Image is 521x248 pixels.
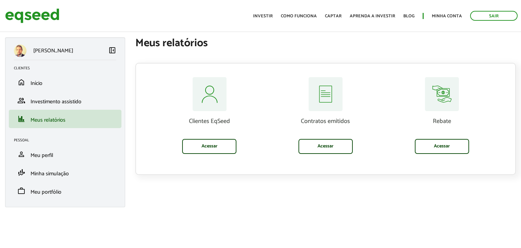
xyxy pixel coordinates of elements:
[14,66,121,70] h2: Clientes
[31,79,42,88] span: Início
[308,77,343,111] img: relatorios-assessor-contratos.svg
[192,77,227,111] img: relatorios-assessor-clientes.svg
[14,78,116,86] a: homeInício
[17,78,25,86] span: home
[425,77,459,111] img: relatorios-assessor-rebate.svg
[9,182,121,200] li: Meu portfólio
[273,118,379,125] p: Contratos emitidos
[432,14,462,18] a: Minha conta
[350,14,395,18] a: Aprenda a investir
[31,151,53,160] span: Meu perfil
[5,7,59,25] img: EqSeed
[14,115,116,123] a: financeMeus relatórios
[108,46,116,54] span: left_panel_close
[9,163,121,182] li: Minha simulação
[9,145,121,163] li: Meu perfil
[281,14,317,18] a: Como funciona
[14,187,116,195] a: workMeu portfólio
[17,115,25,123] span: finance
[17,169,25,177] span: finance_mode
[33,48,73,54] p: [PERSON_NAME]
[31,188,61,197] span: Meu portfólio
[14,138,121,142] h2: Pessoal
[182,139,236,154] a: Acessar
[108,46,116,56] a: Colapsar menu
[17,96,25,105] span: group
[17,150,25,158] span: person
[135,37,516,49] h1: Meus relatórios
[9,110,121,128] li: Meus relatórios
[9,73,121,91] li: Início
[17,187,25,195] span: work
[389,118,495,125] p: Rebate
[31,169,69,178] span: Minha simulação
[470,11,518,21] a: Sair
[31,116,65,125] span: Meus relatórios
[14,169,116,177] a: finance_modeMinha simulação
[14,150,116,158] a: personMeu perfil
[9,91,121,110] li: Investimento assistido
[31,97,81,106] span: Investimento assistido
[253,14,273,18] a: Investir
[415,139,469,154] a: Acessar
[156,118,263,125] p: Clientes EqSeed
[14,96,116,105] a: groupInvestimento assistido
[298,139,353,154] a: Acessar
[403,14,414,18] a: Blog
[325,14,342,18] a: Captar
